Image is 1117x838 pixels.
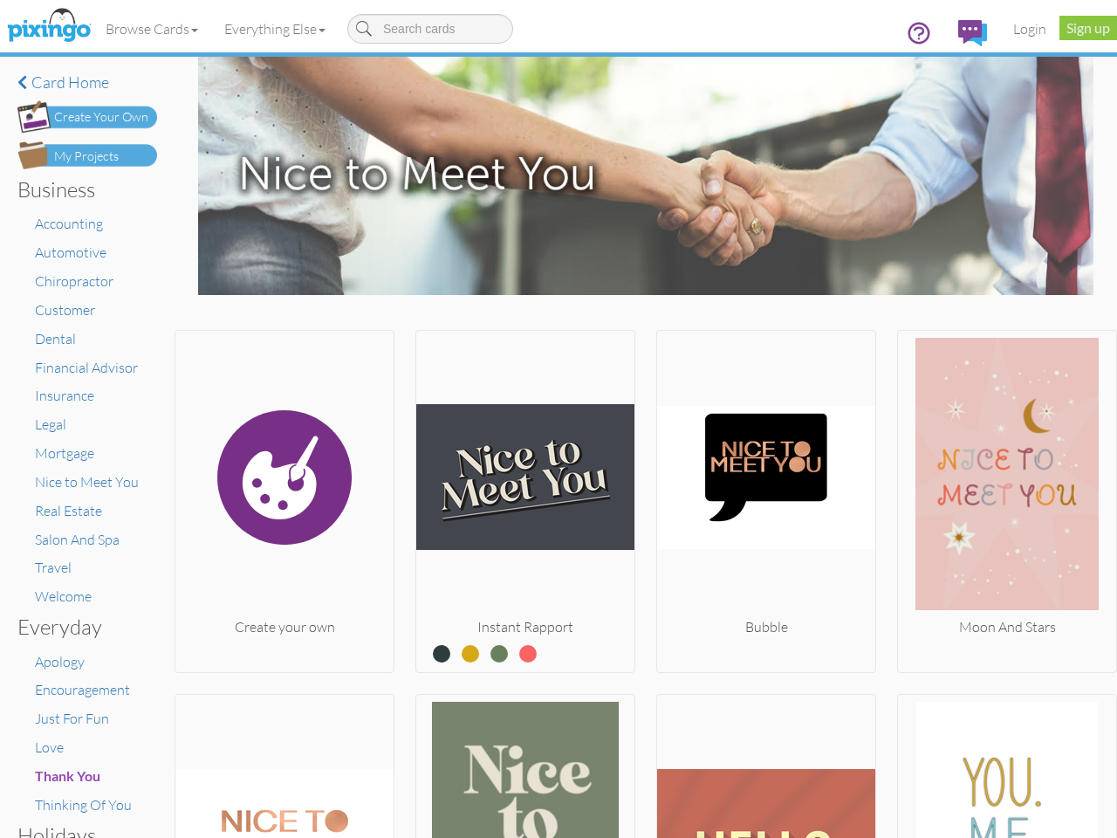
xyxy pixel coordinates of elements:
[35,796,132,814] a: Thinking Of You
[35,444,94,462] a: Mortgage
[35,359,138,376] a: Financial Advisor
[54,108,148,127] div: Create Your Own
[416,338,634,617] img: 20250527-043656-4a68221cc664-250.jpg
[198,57,1093,295] img: nice-to-meet-you.jpg
[35,681,130,698] a: Encouragement
[54,148,119,166] div: My Projects
[17,141,157,169] img: my-projects-button.png
[35,272,113,290] a: Chiropractor
[657,617,875,637] div: Bubble
[35,330,76,347] a: Dental
[175,338,394,617] img: create.svg
[35,653,85,670] a: Apology
[416,617,634,637] div: Instant Rapport
[17,100,157,133] img: create-own-button.png
[35,738,64,756] a: Love
[657,338,875,617] img: 20190519-053422-a5473d950488-250.jpg
[898,338,1116,617] img: 20201015-182829-51e4a9639e9b-250.jpg
[35,559,72,576] a: Travel
[35,301,95,319] a: Customer
[35,502,102,519] a: Real Estate
[3,4,95,48] img: pixingo logo
[211,7,339,51] a: Everything Else
[175,617,394,637] div: Create your own
[35,531,120,548] a: Salon And Spa
[1059,16,1117,40] a: Sign up
[35,387,94,404] a: Insurance
[958,20,987,46] img: comments.svg
[35,244,106,261] a: Automotive
[35,587,92,605] a: Welcome
[1000,7,1059,51] a: Login
[35,473,139,491] a: Nice to Meet You
[93,7,211,51] a: Browse Cards
[35,416,66,433] a: Legal
[17,178,144,201] h3: Business
[17,615,144,638] h3: Everyday
[898,617,1116,637] div: Moon And Stars
[35,767,100,785] a: Thank You
[1116,837,1117,838] iframe: Chat
[35,767,100,784] span: Thank You
[35,215,103,232] a: Accounting
[347,14,513,44] input: Search cards
[17,74,157,92] a: Card home
[35,710,109,727] a: Just For Fun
